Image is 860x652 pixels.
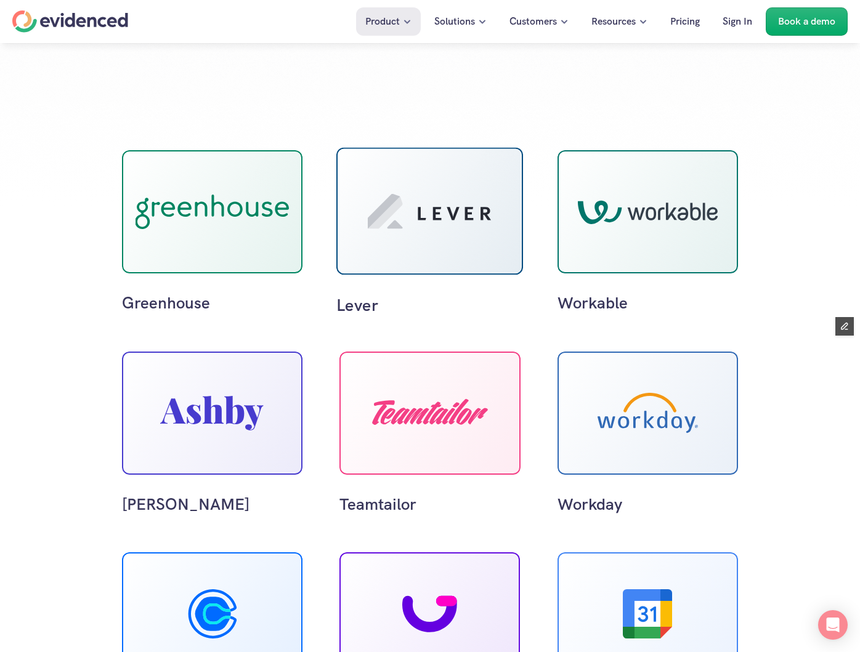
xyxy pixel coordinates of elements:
p: Book a demo [778,14,835,30]
p: Solutions [434,14,475,30]
p: Workday [558,493,738,515]
a: Pricing [661,7,709,36]
p: Workable [558,292,738,314]
p: Product [365,14,400,30]
a: Greenhouse [122,150,302,314]
a: Sign In [713,7,761,36]
p: Sign In [723,14,752,30]
a: Book a demo [766,7,848,36]
p: Become a partner [392,66,469,83]
p: [PERSON_NAME] [122,493,302,515]
a: Lever [336,148,523,318]
p: Customers [509,14,557,30]
p: Pricing [670,14,700,30]
p: Resources [591,14,636,30]
p: Teamtailor [339,493,520,515]
button: Edit Framer Content [835,317,854,336]
p: Greenhouse [122,292,302,314]
div: Open Intercom Messenger [818,610,848,640]
a: Home [12,10,128,33]
p: Lever [336,294,523,318]
a: Workable [558,150,738,314]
